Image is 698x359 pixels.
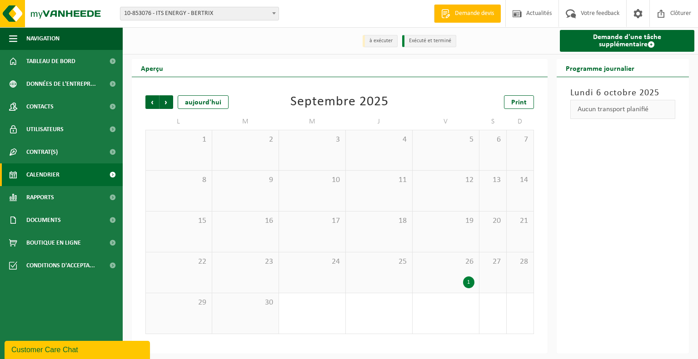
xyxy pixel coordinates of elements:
td: S [479,113,507,130]
td: J [346,113,413,130]
span: Tableau de bord [26,50,75,73]
td: M [279,113,346,130]
span: Données de l'entrepr... [26,73,96,95]
span: 15 [150,216,207,226]
span: 10-853076 - ITS ENERGY - BERTRIX [120,7,279,20]
iframe: chat widget [5,339,152,359]
span: Rapports [26,186,54,209]
span: 2 [217,135,274,145]
span: Utilisateurs [26,118,64,141]
a: Demande d'une tâche supplémentaire [560,30,695,52]
td: V [413,113,479,130]
span: Boutique en ligne [26,231,81,254]
div: aujourd'hui [178,95,229,109]
span: 21 [511,216,529,226]
span: 25 [350,257,408,267]
span: 23 [217,257,274,267]
span: 1 [150,135,207,145]
span: Print [511,99,527,106]
span: 19 [417,216,474,226]
span: Demande devis [453,9,496,18]
a: Demande devis [434,5,501,23]
span: 13 [484,175,502,185]
span: Documents [26,209,61,231]
span: 3 [284,135,341,145]
span: Navigation [26,27,60,50]
h2: Programme journalier [557,59,643,77]
span: 29 [150,298,207,308]
span: 24 [284,257,341,267]
div: Aucun transport planifié [570,100,676,119]
span: 14 [511,175,529,185]
span: 7 [511,135,529,145]
span: 10 [284,175,341,185]
span: 4 [350,135,408,145]
h3: Lundi 6 octobre 2025 [570,86,676,100]
td: D [507,113,534,130]
span: 28 [511,257,529,267]
td: M [212,113,279,130]
li: à exécuter [363,35,398,47]
span: 18 [350,216,408,226]
div: Septembre 2025 [290,95,389,109]
span: 11 [350,175,408,185]
span: 10-853076 - ITS ENERGY - BERTRIX [120,7,279,20]
span: 27 [484,257,502,267]
span: 30 [217,298,274,308]
span: Conditions d'accepta... [26,254,95,277]
span: 5 [417,135,474,145]
span: Contacts [26,95,54,118]
h2: Aperçu [132,59,172,77]
span: 16 [217,216,274,226]
span: 22 [150,257,207,267]
span: 20 [484,216,502,226]
span: Précédent [145,95,159,109]
div: 1 [463,276,474,288]
span: 17 [284,216,341,226]
span: 12 [417,175,474,185]
td: L [145,113,212,130]
li: Exécuté et terminé [402,35,456,47]
span: 26 [417,257,474,267]
span: Calendrier [26,163,60,186]
span: Contrat(s) [26,141,58,163]
span: Suivant [160,95,173,109]
span: 6 [484,135,502,145]
a: Print [504,95,534,109]
span: 8 [150,175,207,185]
span: 9 [217,175,274,185]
